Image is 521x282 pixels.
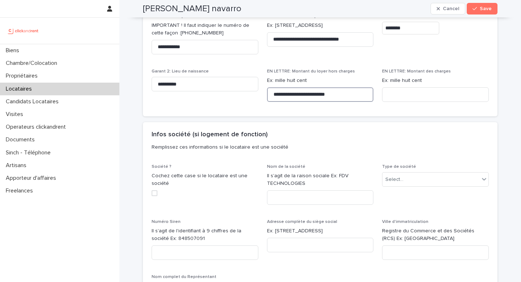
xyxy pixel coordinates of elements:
[152,275,216,279] span: Nom complet du Représentant
[152,227,258,242] p: Il s'agit de l'identifiant à 9 chiffres de la société Ex: 848507091
[6,24,41,38] img: UCB0brd3T0yccxBKYDjQ
[152,69,209,74] span: Garant 2: Lieu de naissance
[181,30,224,36] ringoverc2c-84e06f14122c: Call with Ringover
[3,86,38,92] p: Locataires
[267,14,326,18] span: Garant 2: Adresse complète
[382,77,489,84] p: Ex: mille huit cent
[382,220,428,224] span: Ville d'immatriculation
[382,227,489,242] p: Registre du Commerce et des Sociétés (RCS) Ex: [GEOGRAPHIC_DATA]
[181,30,224,36] ringoverc2c-number-84e06f14122c: [PHONE_NUMBER]
[3,187,39,194] p: Freelances
[443,6,459,11] span: Cancel
[152,131,268,139] h2: Infos société (si logement de fonction)
[382,165,416,169] span: Type de société
[385,176,403,183] div: Select...
[382,69,451,74] span: EN LETTRE: Montant des charges
[267,227,374,235] p: Ex: [STREET_ADDRESS]
[267,69,355,74] span: EN LETTRE: Montant du loyer hors charges
[3,72,43,79] p: Propriétaires
[3,98,64,105] p: Candidats Locataires
[480,6,492,11] span: Save
[152,144,486,150] p: Remplissez ces informations si le locataire est une société
[431,3,465,14] button: Cancel
[3,60,63,67] p: Chambre/Colocation
[152,220,181,224] span: Numéro Siren
[3,111,29,118] p: Visites
[267,172,374,187] p: Il s'agit de la raison sociale Ex: FDV TECHNOLOGIES
[267,22,374,29] p: Ex: [STREET_ADDRESS]
[267,220,337,224] span: Adresse complète du siège social
[143,4,241,14] h2: [PERSON_NAME] navarro
[267,165,305,169] span: Nom de la société
[3,47,25,54] p: Biens
[3,124,72,130] p: Operateurs clickandrent
[467,3,497,14] button: Save
[267,77,374,84] p: Ex: mille huit cent
[382,14,441,18] span: Garant 2: Date de naissance
[152,23,249,36] ringover-84e06f14122c: IMPORTANT ! Il faut indiquer le numéro de cette façon :
[152,165,171,169] span: Société ?
[152,14,195,18] span: Garant 2: Téléphone
[3,136,41,143] p: Documents
[152,172,258,187] p: Cochez cette case si le locataire est une société
[3,175,62,182] p: Apporteur d'affaires
[3,149,56,156] p: Sinch - Téléphone
[3,162,32,169] p: Artisans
